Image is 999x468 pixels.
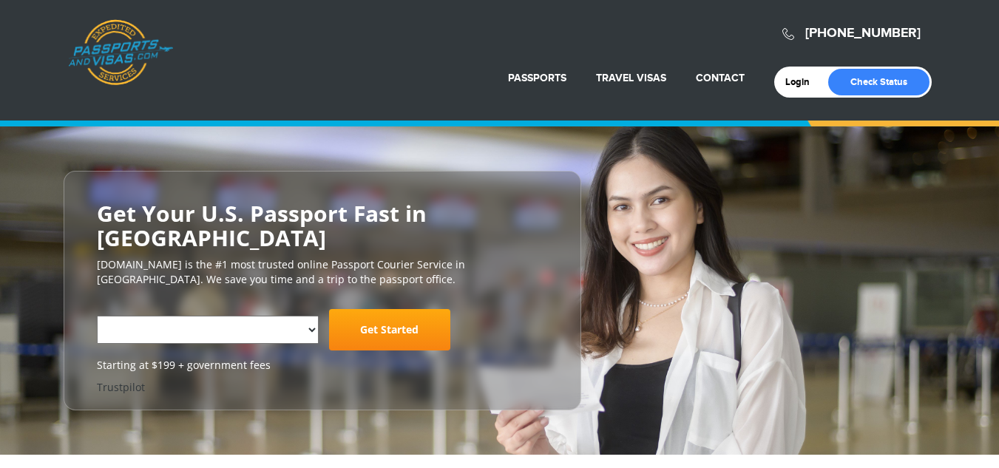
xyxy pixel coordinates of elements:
a: Contact [696,72,745,84]
a: Travel Visas [596,72,666,84]
a: Passports & [DOMAIN_NAME] [68,19,173,86]
a: Get Started [329,309,450,350]
a: [PHONE_NUMBER] [805,25,921,41]
a: Trustpilot [97,380,145,394]
h2: Get Your U.S. Passport Fast in [GEOGRAPHIC_DATA] [97,201,548,250]
a: Check Status [828,69,929,95]
a: Login [785,76,820,88]
p: [DOMAIN_NAME] is the #1 most trusted online Passport Courier Service in [GEOGRAPHIC_DATA]. We sav... [97,257,548,287]
span: Starting at $199 + government fees [97,358,548,373]
a: Passports [508,72,566,84]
